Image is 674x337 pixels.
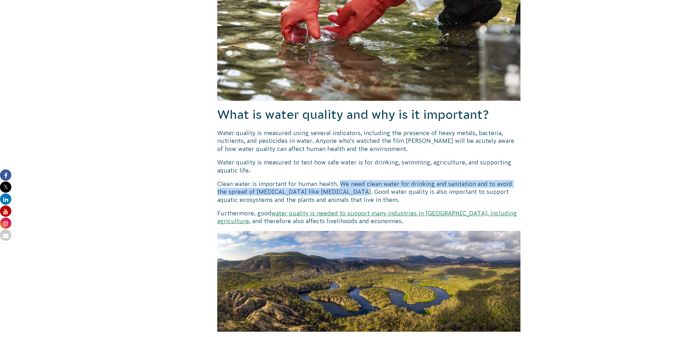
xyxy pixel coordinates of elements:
p: Water quality is measured to test how safe water is for drinking, swimming, agriculture, and supp... [217,158,521,174]
h2: What is water quality and why is it important? [217,106,521,123]
a: water quality is needed to support many industries in [GEOGRAPHIC_DATA], including agriculture [217,210,517,224]
p: Water quality is measured using several indicators, including the presence of heavy metals, bacte... [217,129,521,153]
p: Furthermore, good , and therefore also affects livelihoods and economies. [217,209,521,225]
p: Clean water is important for human health. We need clean water for drinking and sanitation and to... [217,180,521,204]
